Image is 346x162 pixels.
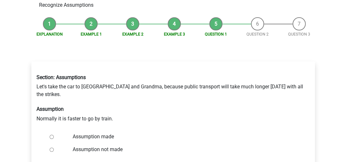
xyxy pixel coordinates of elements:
label: Assumption made [73,133,294,141]
a: Question 2 [246,32,269,36]
h6: Assumption [36,106,310,112]
a: Example 2 [122,32,143,36]
a: Question 3 [288,32,310,36]
a: Question 1 [205,32,227,36]
div: Let's take the car to [GEOGRAPHIC_DATA] and Grandma, because public transport will take much long... [32,69,315,127]
a: Example 1 [81,32,102,36]
a: Explanation [36,32,63,36]
label: Assumption not made [73,146,294,153]
a: Example 3 [164,32,185,36]
h6: Section: Assumptions [36,74,310,80]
